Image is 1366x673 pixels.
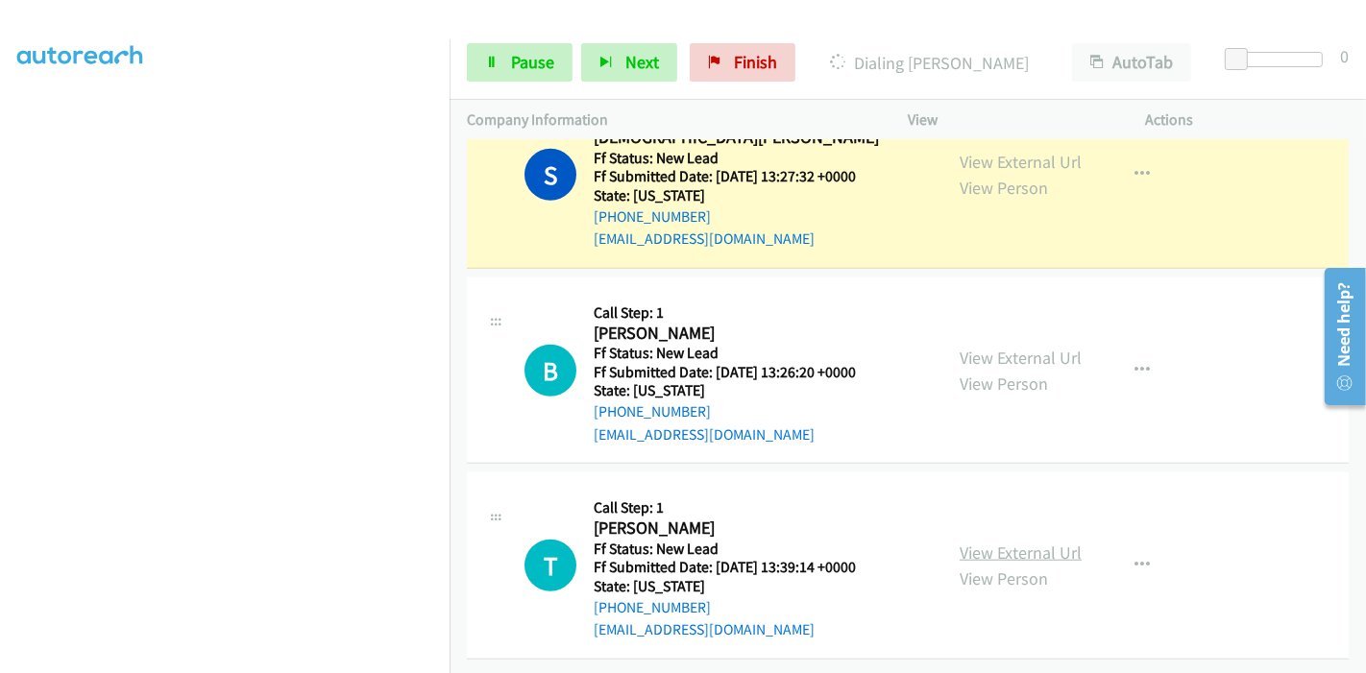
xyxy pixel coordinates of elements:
a: View External Url [960,151,1082,173]
h5: Ff Submitted Date: [DATE] 13:27:32 +0000 [594,167,879,186]
h5: Ff Submitted Date: [DATE] 13:39:14 +0000 [594,558,856,577]
p: Company Information [467,108,873,132]
a: Finish [690,43,795,82]
h5: State: [US_STATE] [594,381,856,400]
h5: Ff Status: New Lead [594,540,856,559]
a: [EMAIL_ADDRESS][DOMAIN_NAME] [594,620,815,638]
a: View External Url [960,541,1082,564]
a: View Person [960,373,1048,395]
h5: Ff Submitted Date: [DATE] 13:26:20 +0000 [594,363,856,382]
a: View Person [960,177,1048,199]
p: Dialing [PERSON_NAME] [821,50,1037,76]
a: View Person [960,567,1048,589]
h2: [PERSON_NAME] [594,517,856,540]
p: View [908,108,1111,132]
span: Finish [734,51,777,73]
a: [PHONE_NUMBER] [594,402,711,421]
div: Delay between calls (in seconds) [1234,52,1323,67]
a: [EMAIL_ADDRESS][DOMAIN_NAME] [594,229,815,248]
a: View External Url [960,347,1082,369]
button: Next [581,43,677,82]
h5: Ff Status: New Lead [594,149,879,168]
div: The call is yet to be attempted [524,540,576,591]
a: Pause [467,43,573,82]
h5: State: [US_STATE] [594,577,856,596]
a: [PHONE_NUMBER] [594,598,711,616]
h5: State: [US_STATE] [594,186,879,205]
button: AutoTab [1072,43,1191,82]
div: 0 [1340,43,1349,69]
a: [EMAIL_ADDRESS][DOMAIN_NAME] [594,425,815,444]
h1: B [524,345,576,397]
p: Actions [1146,108,1350,132]
h1: T [524,540,576,591]
iframe: Resource Center [1311,260,1366,413]
h5: Call Step: 1 [594,303,856,323]
div: The call is yet to be attempted [524,345,576,397]
h5: Ff Status: New Lead [594,344,856,363]
h2: [PERSON_NAME] [594,323,856,345]
span: Next [625,51,659,73]
h5: Call Step: 1 [594,498,856,517]
a: [PHONE_NUMBER] [594,207,711,226]
span: Pause [511,51,554,73]
h1: S [524,149,576,201]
